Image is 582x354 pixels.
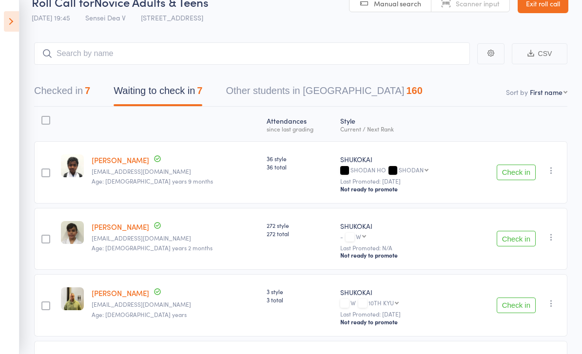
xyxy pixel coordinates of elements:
[267,154,332,163] span: 36 style
[340,221,462,231] div: SHUKOKAI
[114,80,202,106] button: Waiting to check in7
[399,167,424,173] div: SHODAN
[85,85,90,96] div: 7
[92,177,213,185] span: Age: [DEMOGRAPHIC_DATA] years 9 months
[512,43,567,64] button: CSV
[61,287,84,310] img: image1755305231.png
[340,251,462,259] div: Not ready to promote
[530,87,563,97] div: First name
[226,80,422,106] button: Other students in [GEOGRAPHIC_DATA]160
[340,318,462,326] div: Not ready to promote
[267,221,332,229] span: 272 style
[340,178,462,185] small: Last Promoted: [DATE]
[92,222,149,232] a: [PERSON_NAME]
[340,244,462,251] small: Last Promoted: N/A
[92,235,258,242] small: farrugiaricky1@gmail.com
[61,221,84,244] img: image1571123106.png
[340,311,462,317] small: Last Promoted: [DATE]
[267,296,332,304] span: 3 total
[340,287,462,297] div: SHUKOKAI
[336,111,466,137] div: Style
[497,165,536,180] button: Check in
[92,168,258,175] small: ashakattar@yahoo.com
[340,126,462,132] div: Current / Next Rank
[267,287,332,296] span: 3 style
[340,154,462,164] div: SHUKOKAI
[267,163,332,171] span: 36 total
[92,243,213,252] span: Age: [DEMOGRAPHIC_DATA] years 2 months
[267,126,332,132] div: since last grading
[340,167,462,175] div: SHODAN HO
[340,299,462,308] div: W
[85,13,126,22] span: Sensei Dea V
[92,301,258,308] small: jamie76.hall@gmail.com
[406,85,422,96] div: 160
[506,87,528,97] label: Sort by
[340,185,462,193] div: Not ready to promote
[92,310,187,318] span: Age: [DEMOGRAPHIC_DATA] years
[92,155,149,165] a: [PERSON_NAME]
[263,111,336,137] div: Atten­dances
[356,233,361,240] div: W
[61,154,84,177] img: image1567250229.png
[497,298,536,313] button: Check in
[34,80,90,106] button: Checked in7
[92,288,149,298] a: [PERSON_NAME]
[34,42,470,65] input: Search by name
[369,299,394,306] div: 10TH KYU
[141,13,203,22] span: [STREET_ADDRESS]
[197,85,202,96] div: 7
[340,233,462,242] div: -
[497,231,536,246] button: Check in
[267,229,332,238] span: 272 total
[32,13,70,22] span: [DATE] 19:45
